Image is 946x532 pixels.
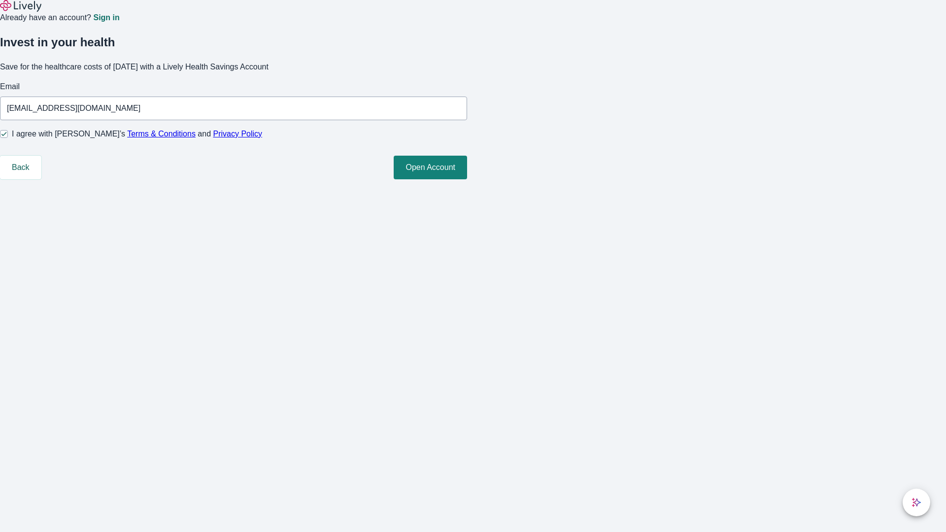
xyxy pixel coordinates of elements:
button: chat [903,489,930,516]
a: Privacy Policy [213,130,263,138]
a: Sign in [93,14,119,22]
svg: Lively AI Assistant [912,498,921,507]
button: Open Account [394,156,467,179]
span: I agree with [PERSON_NAME]’s and [12,128,262,140]
a: Terms & Conditions [127,130,196,138]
